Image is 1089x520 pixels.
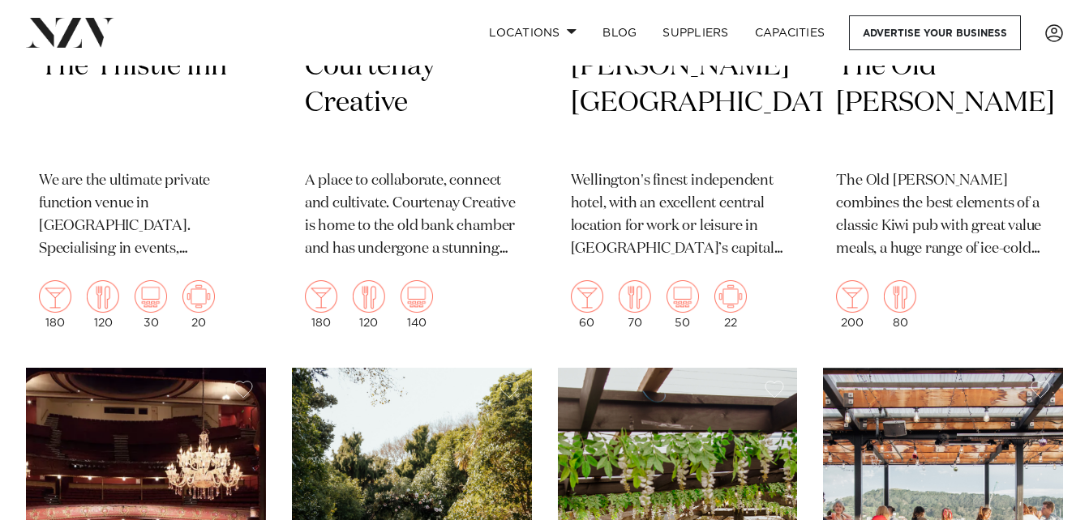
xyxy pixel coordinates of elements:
[836,170,1050,261] p: The Old [PERSON_NAME] combines the best elements of a classic Kiwi pub with great value meals, a ...
[714,280,747,313] img: meeting.png
[836,49,1050,158] h2: The Old [PERSON_NAME]
[135,280,167,329] div: 30
[571,170,785,261] p: Wellington's finest independent hotel, with an excellent central location for work or leisure in ...
[305,280,337,329] div: 180
[714,280,747,329] div: 22
[182,280,215,329] div: 20
[884,280,916,329] div: 80
[135,280,167,313] img: theatre.png
[884,280,916,313] img: dining.png
[667,280,699,329] div: 50
[836,280,868,313] img: cocktail.png
[182,280,215,313] img: meeting.png
[476,15,590,50] a: Locations
[590,15,650,50] a: BLOG
[619,280,651,313] img: dining.png
[26,18,114,47] img: nzv-logo.png
[39,280,71,313] img: cocktail.png
[353,280,385,329] div: 120
[667,280,699,313] img: theatre.png
[401,280,433,329] div: 140
[571,49,785,158] h2: [PERSON_NAME][GEOGRAPHIC_DATA]
[87,280,119,329] div: 120
[305,170,519,261] p: A place to collaborate, connect and cultivate. Courtenay Creative is home to the old bank chamber...
[571,280,603,329] div: 60
[401,280,433,313] img: theatre.png
[836,280,868,329] div: 200
[353,280,385,313] img: dining.png
[619,280,651,329] div: 70
[305,49,519,158] h2: Courtenay Creative
[650,15,741,50] a: SUPPLIERS
[39,170,253,261] p: We are the ultimate private function venue in [GEOGRAPHIC_DATA]. Specialising in events, celebrat...
[87,280,119,313] img: dining.png
[571,280,603,313] img: cocktail.png
[849,15,1021,50] a: Advertise your business
[305,280,337,313] img: cocktail.png
[742,15,838,50] a: Capacities
[39,280,71,329] div: 180
[39,49,253,158] h2: The Thistle Inn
